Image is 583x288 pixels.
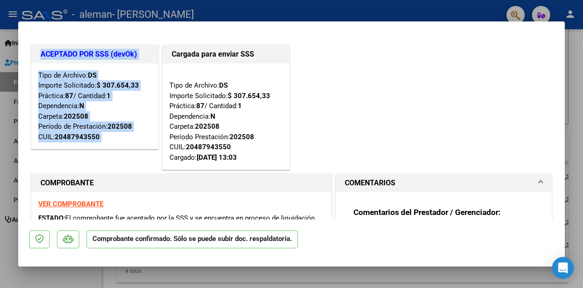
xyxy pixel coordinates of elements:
[219,81,228,89] strong: DS
[345,178,395,189] h1: COMENTARIOS
[65,214,317,222] span: El comprobante fue aceptado por la SSS y se encuentra en proceso de liquidación.
[552,257,574,279] div: Open Intercom Messenger
[353,208,501,217] strong: Comentarios del Prestador / Gerenciador:
[55,132,100,142] div: 20487943550
[38,200,103,208] a: VER COMPROBANTE
[97,81,139,89] strong: $ 307.654,33
[38,214,65,222] span: ESTADO:
[336,174,552,192] mat-expansion-panel-header: COMENTARIOS
[210,112,215,120] strong: N
[65,92,73,100] strong: 87
[79,102,84,110] strong: N
[186,142,231,152] div: 20487943550
[195,122,220,131] strong: 202508
[238,102,242,110] strong: 1
[41,178,94,187] strong: COMPROBANTE
[64,112,88,120] strong: 202508
[38,70,151,142] div: Tipo de Archivo: Importe Solicitado: Práctica: / Cantidad: Dependencia: Carpeta: Período de Prest...
[197,153,237,162] strong: [DATE] 13:03
[196,102,205,110] strong: 87
[87,230,298,248] p: Comprobante confirmado. Sólo se puede subir doc. respaldatoria.
[107,92,111,100] strong: 1
[41,49,149,60] h1: ACEPTADO POR SSS (devOk)
[228,92,270,100] strong: $ 307.654,33
[107,122,132,131] strong: 202508
[230,133,254,141] strong: 202508
[88,71,97,79] strong: DS
[169,70,282,163] div: Tipo de Archivo: Importe Solicitado: Práctica: / Cantidad: Dependencia: Carpeta: Período Prestaci...
[172,49,280,60] h1: Cargada para enviar SSS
